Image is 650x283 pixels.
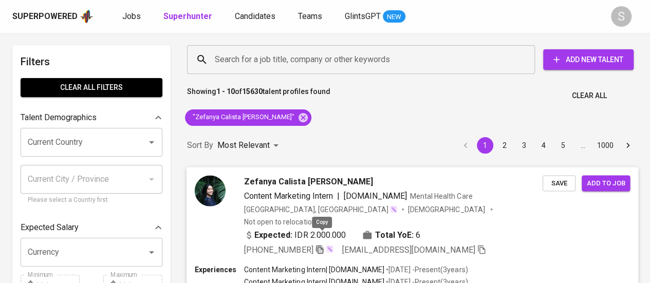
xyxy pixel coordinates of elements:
[496,137,513,154] button: Go to page 2
[21,111,97,124] p: Talent Demographics
[342,244,475,254] span: [EMAIL_ADDRESS][DOMAIN_NAME]
[21,78,162,97] button: Clear All filters
[163,10,214,23] a: Superhunter
[325,244,333,253] img: magic_wand.svg
[344,191,407,200] span: [DOMAIN_NAME]
[410,192,472,200] span: Mental Health Care
[384,264,468,274] p: • [DATE] - Present ( 3 years )
[548,177,570,189] span: Save
[235,10,277,23] a: Candidates
[21,107,162,128] div: Talent Demographics
[587,177,625,189] span: Add to job
[185,109,311,126] div: "Zefanya Calista [PERSON_NAME]"
[217,139,270,152] p: Most Relevant
[535,137,552,154] button: Go to page 4
[298,10,324,23] a: Teams
[572,89,607,102] span: Clear All
[383,12,405,22] span: NEW
[620,137,636,154] button: Go to next page
[298,11,322,21] span: Teams
[187,139,213,152] p: Sort By
[574,140,591,150] div: …
[543,175,575,191] button: Save
[416,229,420,241] span: 6
[582,175,630,191] button: Add to job
[12,9,94,24] a: Superpoweredapp logo
[555,137,571,154] button: Go to page 5
[144,245,159,259] button: Open
[408,204,486,214] span: [DEMOGRAPHIC_DATA]
[195,175,226,206] img: 12c2c9fa1f59da2b031ea07be811d2d8.jpg
[28,195,155,205] p: Please select a Country first
[216,87,235,96] b: 1 - 10
[611,6,632,27] div: S
[144,135,159,149] button: Open
[568,86,611,105] button: Clear All
[122,10,143,23] a: Jobs
[244,264,384,274] p: Content Marketing Intern | [DOMAIN_NAME]
[244,244,313,254] span: [PHONE_NUMBER]
[389,205,398,213] img: magic_wand.svg
[80,9,94,24] img: app logo
[244,229,346,241] div: IDR 2.000.000
[244,175,373,187] span: Zefanya Calista [PERSON_NAME]
[195,264,244,274] p: Experiences
[477,137,493,154] button: page 1
[122,11,141,21] span: Jobs
[516,137,532,154] button: Go to page 3
[345,11,381,21] span: GlintsGPT
[29,81,154,94] span: Clear All filters
[187,86,330,105] p: Showing of talent profiles found
[12,11,78,23] div: Superpowered
[185,112,301,122] span: "Zefanya Calista [PERSON_NAME]"
[244,216,315,227] p: Not open to relocation
[235,11,275,21] span: Candidates
[543,49,634,70] button: Add New Talent
[244,204,398,214] div: [GEOGRAPHIC_DATA], [GEOGRAPHIC_DATA]
[21,217,162,238] div: Expected Salary
[254,229,292,241] b: Expected:
[551,53,625,66] span: Add New Talent
[337,190,340,202] span: |
[375,229,414,241] b: Total YoE:
[242,87,263,96] b: 15630
[345,10,405,23] a: GlintsGPT NEW
[163,11,212,21] b: Superhunter
[21,53,162,70] h6: Filters
[21,221,79,234] p: Expected Salary
[244,191,333,200] span: Content Marketing Intern
[217,136,282,155] div: Most Relevant
[594,137,617,154] button: Go to page 1000
[456,137,638,154] nav: pagination navigation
